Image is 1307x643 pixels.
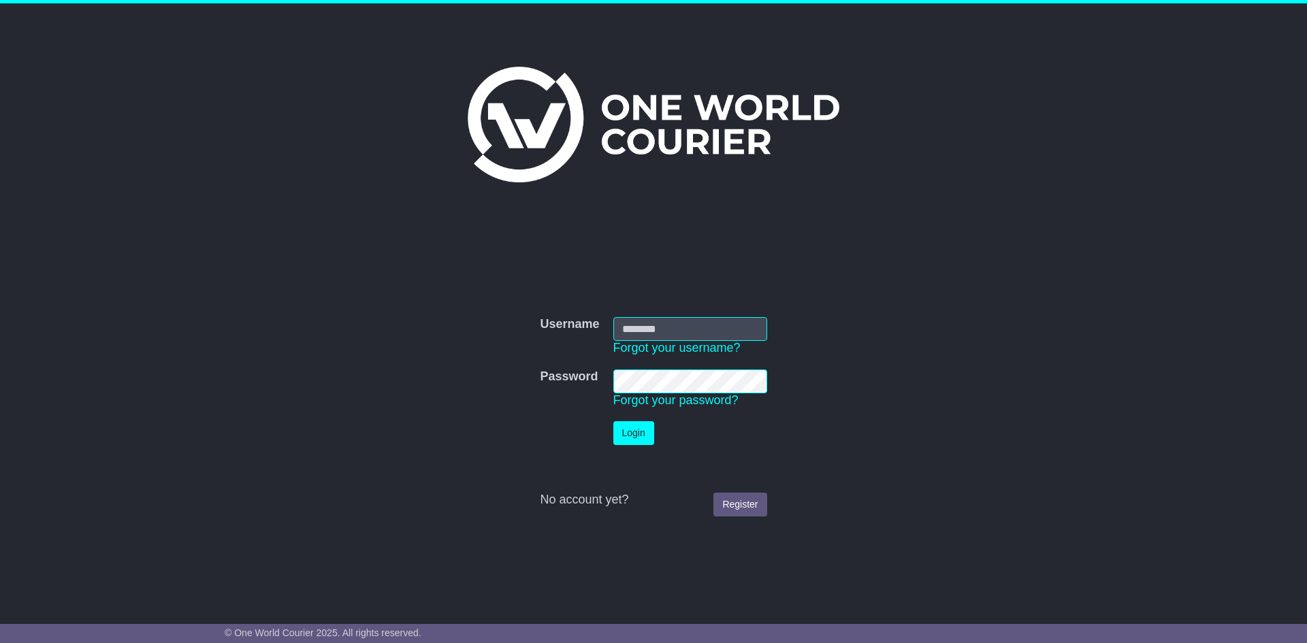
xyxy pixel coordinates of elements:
button: Login [613,421,654,445]
label: Username [540,317,599,332]
div: No account yet? [540,493,767,508]
a: Forgot your username? [613,341,741,355]
img: One World [468,67,839,182]
span: © One World Courier 2025. All rights reserved. [225,627,421,638]
label: Password [540,369,598,384]
a: Forgot your password? [613,393,739,407]
a: Register [713,493,767,516]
